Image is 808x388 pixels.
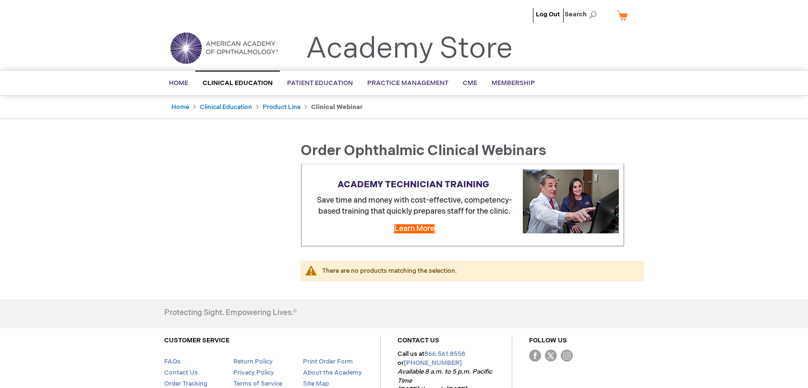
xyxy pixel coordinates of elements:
[306,195,619,218] p: Save time and money with cost-effective, competency-based training that quickly prepares staff fo...
[404,359,462,367] a: [PHONE_NUMBER]
[203,79,273,87] span: Clinical Education
[529,337,567,344] a: FOLLOW US
[171,103,189,111] a: Home
[545,350,557,362] img: Twitter
[303,380,329,388] a: Site Map
[169,79,188,87] span: Home
[306,32,513,66] a: Academy Store
[561,350,573,362] img: instagram
[164,337,229,344] a: CUSTOMER SERVICE
[492,79,535,87] span: Membership
[303,369,362,376] a: About the Academy
[233,369,274,376] a: Privacy Policy
[536,11,560,18] a: Log Out
[424,350,465,358] a: 866.561.8558
[303,358,353,365] a: Print Order Form
[529,350,541,362] img: Facebook
[565,5,601,24] span: Search
[463,79,477,87] span: CME
[301,142,546,159] span: Order Ophthalmic Clinical Webinars
[287,79,353,87] span: Patient Education
[164,380,207,388] a: Order Tracking
[164,369,198,376] a: Contact Us
[523,170,619,233] img: Explore cost-effective Academy technician training programs
[233,358,273,365] a: Return Policy
[164,309,297,317] h4: Protecting Sight. Empowering Lives.®
[263,103,301,111] a: Product Line
[367,79,448,87] span: Practice Management
[398,337,439,344] a: CONTACT US
[322,267,635,276] div: There are no products matching the selection.
[200,103,252,111] a: Clinical Education
[394,224,434,233] a: Learn More
[164,358,181,365] a: FAQs
[233,380,282,388] a: Terms of Service
[311,103,362,111] strong: Clinical Webinar
[338,180,489,190] strong: ACADEMY TECHNICIAN TRAINING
